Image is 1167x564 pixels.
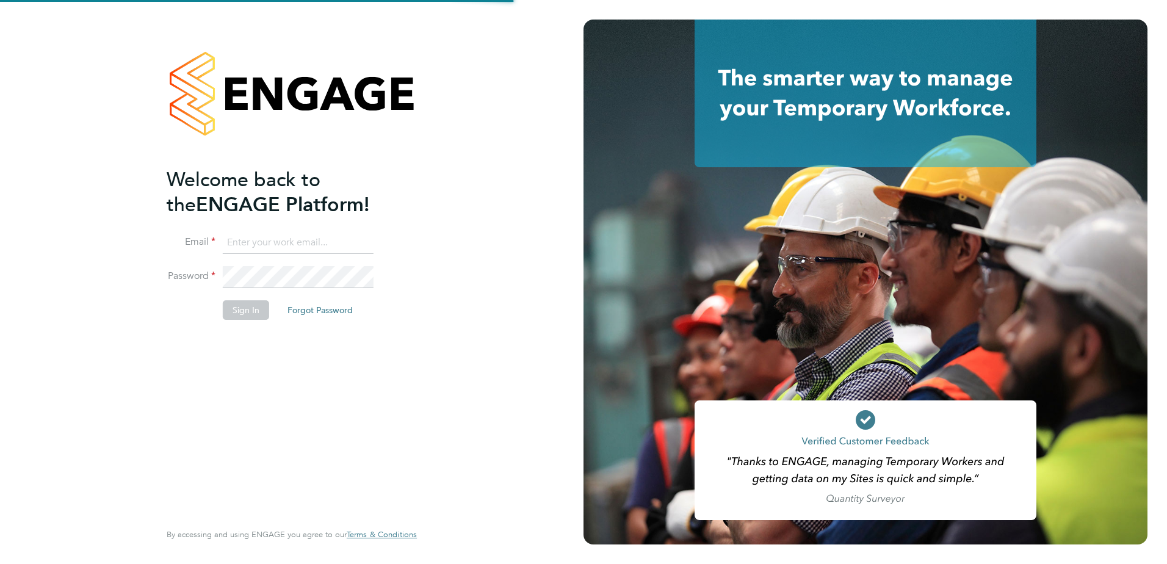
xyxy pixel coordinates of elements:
[167,529,417,540] span: By accessing and using ENGAGE you agree to our
[167,168,320,217] span: Welcome back to the
[223,232,374,254] input: Enter your work email...
[347,530,417,540] a: Terms & Conditions
[167,236,215,248] label: Email
[347,529,417,540] span: Terms & Conditions
[223,300,269,320] button: Sign In
[278,300,363,320] button: Forgot Password
[167,270,215,283] label: Password
[167,167,405,217] h2: ENGAGE Platform!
